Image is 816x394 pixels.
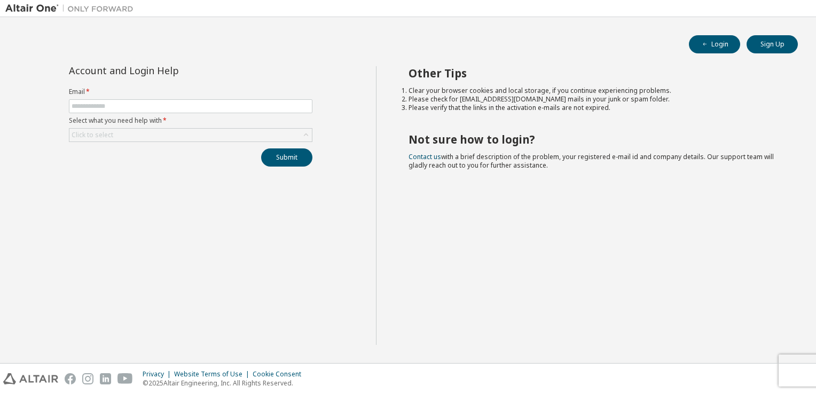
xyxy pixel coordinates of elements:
button: Login [689,35,740,53]
a: Contact us [409,152,441,161]
h2: Other Tips [409,66,779,80]
img: altair_logo.svg [3,373,58,384]
div: Website Terms of Use [174,370,253,379]
label: Email [69,88,312,96]
div: Click to select [72,131,113,139]
img: Altair One [5,3,139,14]
label: Select what you need help with [69,116,312,125]
img: youtube.svg [117,373,133,384]
img: facebook.svg [65,373,76,384]
li: Clear your browser cookies and local storage, if you continue experiencing problems. [409,86,779,95]
div: Privacy [143,370,174,379]
h2: Not sure how to login? [409,132,779,146]
div: Account and Login Help [69,66,264,75]
button: Sign Up [747,35,798,53]
span: with a brief description of the problem, your registered e-mail id and company details. Our suppo... [409,152,774,170]
div: Cookie Consent [253,370,308,379]
button: Submit [261,148,312,167]
img: instagram.svg [82,373,93,384]
img: linkedin.svg [100,373,111,384]
li: Please verify that the links in the activation e-mails are not expired. [409,104,779,112]
li: Please check for [EMAIL_ADDRESS][DOMAIN_NAME] mails in your junk or spam folder. [409,95,779,104]
p: © 2025 Altair Engineering, Inc. All Rights Reserved. [143,379,308,388]
div: Click to select [69,129,312,141]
